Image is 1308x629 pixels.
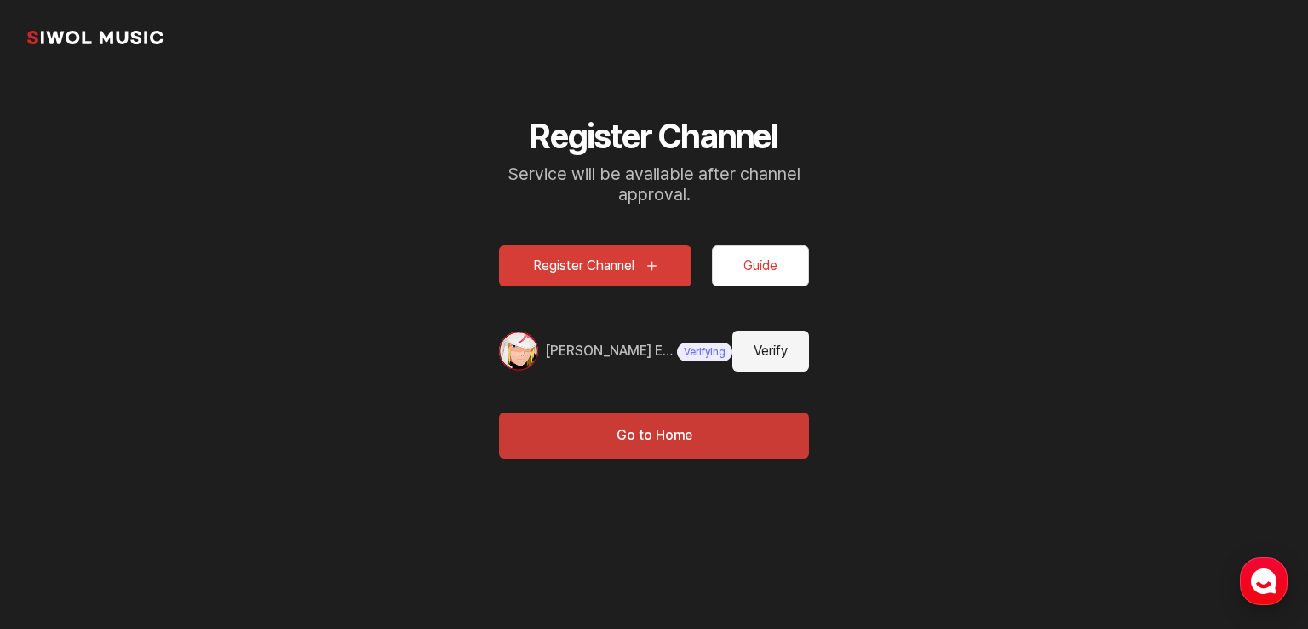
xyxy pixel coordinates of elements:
[545,341,677,361] a: [PERSON_NAME] Edits 伝説
[499,413,809,459] button: Go to Home
[712,245,809,286] button: Guide
[677,343,732,361] span: Verifying
[5,488,112,530] a: Home
[252,513,294,527] span: Settings
[499,116,809,157] h2: Register Channel
[43,513,73,527] span: Home
[732,331,809,372] button: Verify
[499,164,809,205] p: Service will be available after channel approval.
[141,514,192,528] span: Messages
[499,332,538,371] img: 채널 프로필 이미지
[220,488,327,530] a: Settings
[112,488,220,530] a: Messages
[499,245,691,286] button: Register Channel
